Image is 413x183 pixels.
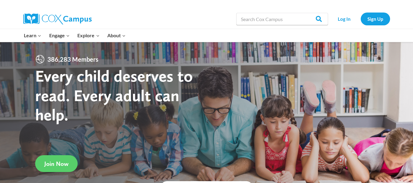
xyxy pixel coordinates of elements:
a: Log In [331,13,358,25]
span: Join Now [44,160,68,167]
strong: Every child deserves to read. Every adult can help. [35,66,193,124]
span: Learn [24,31,41,39]
nav: Secondary Navigation [331,13,390,25]
span: About [107,31,126,39]
img: Cox Campus [23,13,92,24]
nav: Primary Navigation [20,29,130,42]
input: Search Cox Campus [236,13,328,25]
span: 386,283 Members [45,54,101,64]
span: Explore [77,31,99,39]
a: Join Now [35,155,78,172]
a: Sign Up [361,13,390,25]
span: Engage [49,31,70,39]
